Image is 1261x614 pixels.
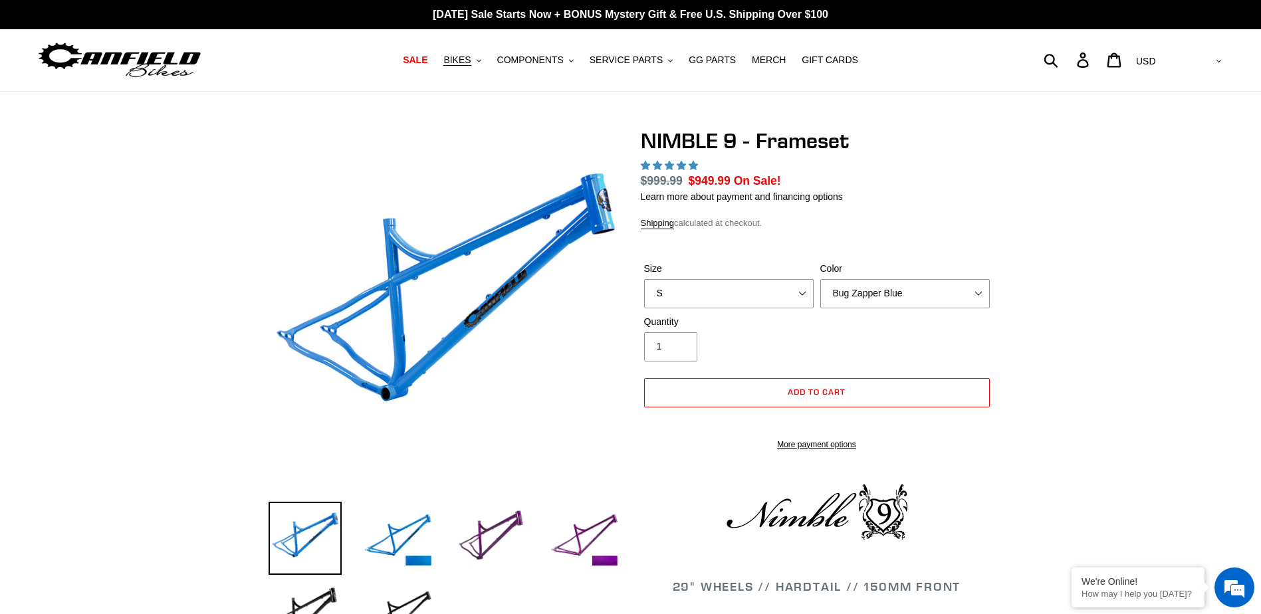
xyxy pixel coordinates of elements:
[641,160,701,171] span: 4.89 stars
[802,54,858,66] span: GIFT CARDS
[820,262,990,276] label: Color
[752,54,786,66] span: MERCH
[497,54,564,66] span: COMPONENTS
[269,502,342,575] img: Load image into Gallery viewer, NIMBLE 9 - Frameset
[455,502,528,575] img: Load image into Gallery viewer, NIMBLE 9 - Frameset
[1082,589,1195,599] p: How may I help you today?
[37,39,203,81] img: Canfield Bikes
[795,51,865,69] a: GIFT CARDS
[583,51,679,69] button: SERVICE PARTS
[644,378,990,407] button: Add to cart
[641,191,843,202] a: Learn more about payment and financing options
[745,51,792,69] a: MERCH
[644,439,990,451] a: More payment options
[1082,576,1195,587] div: We're Online!
[641,217,993,230] div: calculated at checkout.
[641,218,675,229] a: Shipping
[437,51,487,69] button: BIKES
[689,174,731,187] span: $949.99
[641,128,993,153] h1: NIMBLE 9 - Frameset
[644,262,814,276] label: Size
[396,51,434,69] a: SALE
[362,502,435,575] img: Load image into Gallery viewer, NIMBLE 9 - Frameset
[1051,45,1085,74] input: Search
[491,51,580,69] button: COMPONENTS
[548,502,621,575] img: Load image into Gallery viewer, NIMBLE 9 - Frameset
[734,172,781,189] span: On Sale!
[443,54,471,66] span: BIKES
[590,54,663,66] span: SERVICE PARTS
[641,174,683,187] s: $999.99
[403,54,427,66] span: SALE
[682,51,743,69] a: GG PARTS
[644,315,814,329] label: Quantity
[689,54,736,66] span: GG PARTS
[788,387,846,397] span: Add to cart
[673,579,961,594] span: 29" WHEELS // HARDTAIL // 150MM FRONT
